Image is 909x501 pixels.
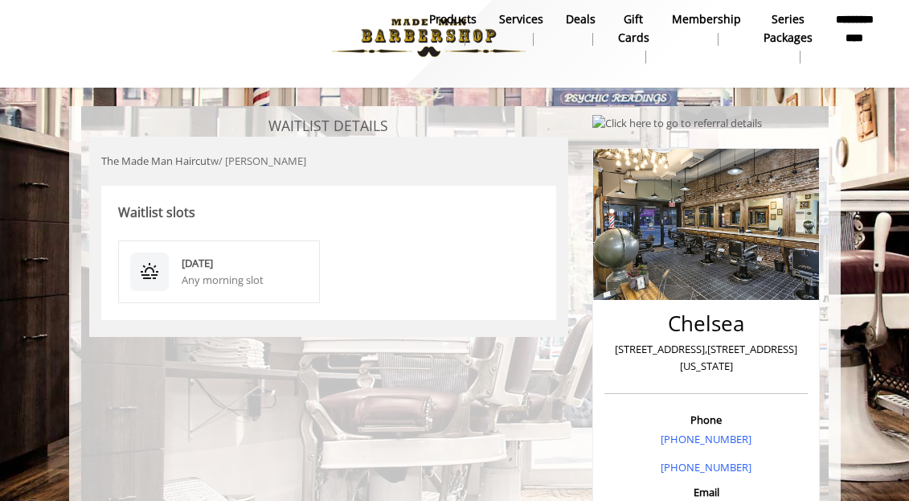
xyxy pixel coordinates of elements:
div: [DATE] [182,255,309,272]
a: [PHONE_NUMBER] [661,460,751,474]
b: gift cards [618,10,649,47]
div: Any morning slot [182,272,309,289]
p: [STREET_ADDRESS],[STREET_ADDRESS][US_STATE] [608,341,804,375]
b: Membership [672,10,741,28]
b: Deals [566,10,596,28]
a: Productsproducts [418,8,488,50]
h3: Email [608,487,804,498]
b: Services [499,10,543,28]
img: Click here to go to referral details [592,115,762,132]
span: The Made Man Haircut [101,154,211,168]
b: Series packages [764,10,813,47]
div: WAITLIST DETAILS [268,114,388,137]
a: [PHONE_NUMBER] [661,432,751,446]
h2: Chelsea [608,312,804,335]
h3: Phone [608,414,804,425]
div: Waitlist slots [101,186,557,224]
span: w/ [PERSON_NAME] [211,154,306,168]
b: products [429,10,477,28]
a: ServicesServices [488,8,555,50]
img: waitlist slot image [140,262,159,281]
a: MembershipMembership [661,8,752,50]
a: Series packagesSeries packages [752,8,824,68]
a: Gift cardsgift cards [607,8,661,68]
a: DealsDeals [555,8,607,50]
